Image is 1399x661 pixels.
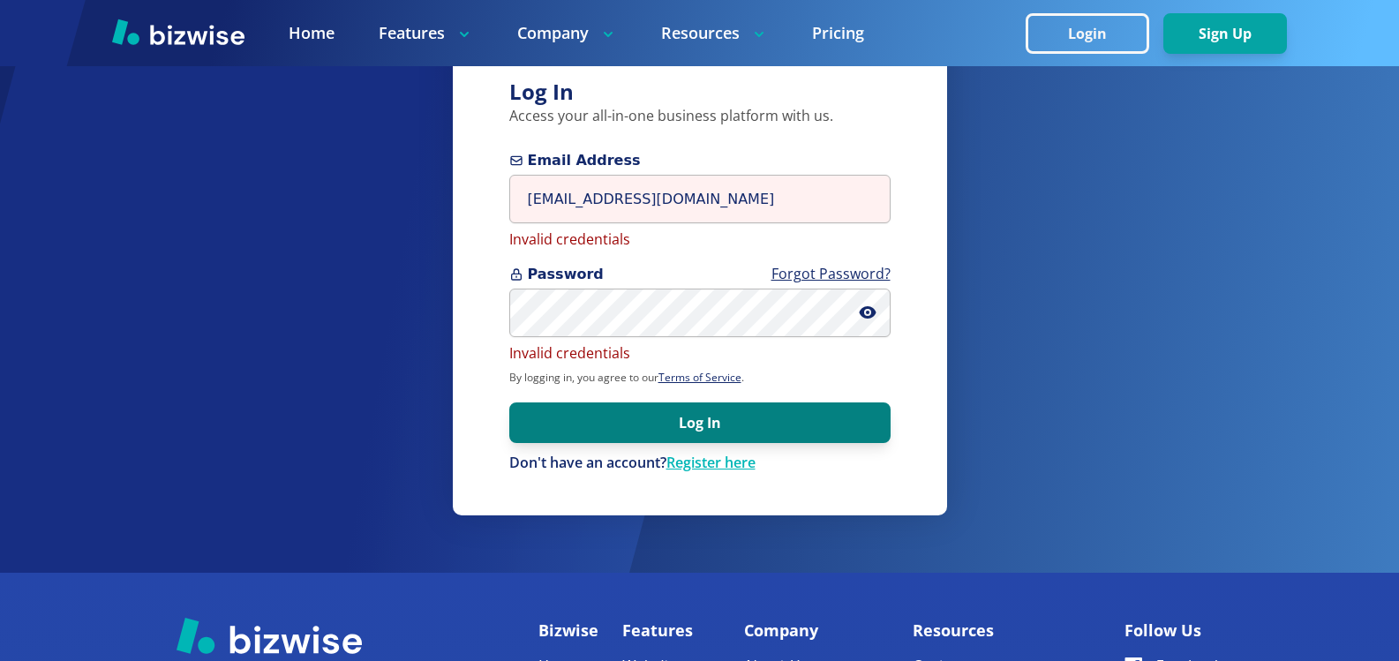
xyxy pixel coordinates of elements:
p: Company [517,22,617,44]
button: Log In [509,402,891,443]
p: Invalid credentials [509,344,891,364]
a: Register here [666,453,756,472]
a: Forgot Password? [771,264,891,283]
p: Follow Us [1124,617,1222,643]
a: Terms of Service [658,370,741,385]
p: Company [744,617,890,643]
a: Login [1026,26,1163,42]
span: Password [509,264,891,285]
div: Don't have an account?Register here [509,454,891,473]
p: By logging in, you agree to our . [509,371,891,385]
p: Features [379,22,473,44]
p: Access your all-in-one business platform with us. [509,107,891,126]
p: Bizwise [538,617,598,643]
a: Sign Up [1163,26,1287,42]
img: Bizwise Logo [112,19,244,45]
a: Pricing [812,22,864,44]
img: Bizwise Logo [177,617,362,654]
p: Resources [913,617,1101,643]
h3: Log In [509,78,891,107]
p: Features [622,617,720,643]
button: Login [1026,13,1149,54]
p: Invalid credentials [509,230,891,250]
a: Home [289,22,335,44]
p: Resources [661,22,768,44]
span: Email Address [509,150,891,171]
input: you@example.com [509,175,891,223]
button: Sign Up [1163,13,1287,54]
p: Don't have an account? [509,454,891,473]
